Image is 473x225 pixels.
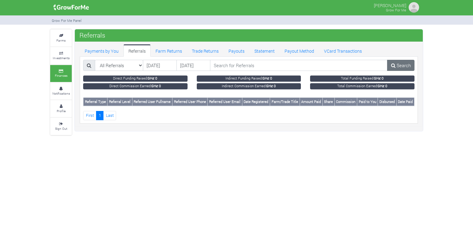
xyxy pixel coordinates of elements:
img: growforme image [51,1,91,14]
a: Notifications [50,83,72,100]
th: Share [322,98,334,106]
a: Farm Returns [151,44,187,57]
b: GHȼ 0 [151,84,161,88]
a: Sign Out [50,118,72,135]
a: Finances [50,65,72,82]
small: Sign Out [55,126,67,131]
img: growforme image [408,1,420,14]
th: Amount Paid [300,98,322,106]
a: Profile [50,100,72,117]
a: Investments [50,47,72,64]
small: Profile [57,109,66,113]
small: Finances [55,73,67,78]
a: 1 [96,111,103,120]
small: Notifications [52,91,70,96]
th: Date Paid [396,98,414,106]
th: Referred User Phone [172,98,208,106]
th: Farm/Trade Title [270,98,300,106]
a: Referrals [123,44,151,57]
th: Disbursed [378,98,396,106]
a: Farms [50,30,72,47]
small: Indirect Commission Earned: [197,83,301,89]
small: Farms [56,38,66,43]
b: GHȼ 0 [266,84,276,88]
input: DD/MM/YYYY [143,60,177,71]
small: Grow For Me [386,8,406,12]
small: Grow For Me Panel [52,18,82,23]
th: Referral Type [83,98,107,106]
th: Date Registered [242,98,270,106]
span: Referrals [78,29,107,41]
small: Total Commission Earned: [310,83,414,89]
th: Paid to You [357,98,378,106]
a: Trade Returns [187,44,224,57]
b: GHȼ 0 [374,76,384,80]
th: Referral Level [107,98,132,106]
a: Payments by You [80,44,123,57]
b: GHȼ 0 [148,76,157,80]
input: Search for Referrals [210,60,387,71]
a: Search [387,60,414,71]
a: Statement [249,44,280,57]
b: GHȼ 0 [262,76,272,80]
a: Payouts [224,44,249,57]
th: Commission [334,98,357,106]
a: VCard Transactions [319,44,367,57]
nav: Page Navigation [83,111,414,120]
small: Direct Funding Raised: [83,76,188,82]
b: GHȼ 0 [378,84,387,88]
a: First [83,111,96,120]
small: Investments [53,56,70,60]
input: DD/MM/YYYY [176,60,210,71]
small: Indirect Funding Raised: [197,76,301,82]
th: Referred User Email [208,98,242,106]
small: Direct Commission Earned: [83,83,188,89]
a: Last [103,111,116,120]
th: Referred User Fullname [132,98,172,106]
p: [PERSON_NAME] [374,1,406,9]
small: Total Funding Raised: [310,76,414,82]
a: Payout Method [280,44,319,57]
